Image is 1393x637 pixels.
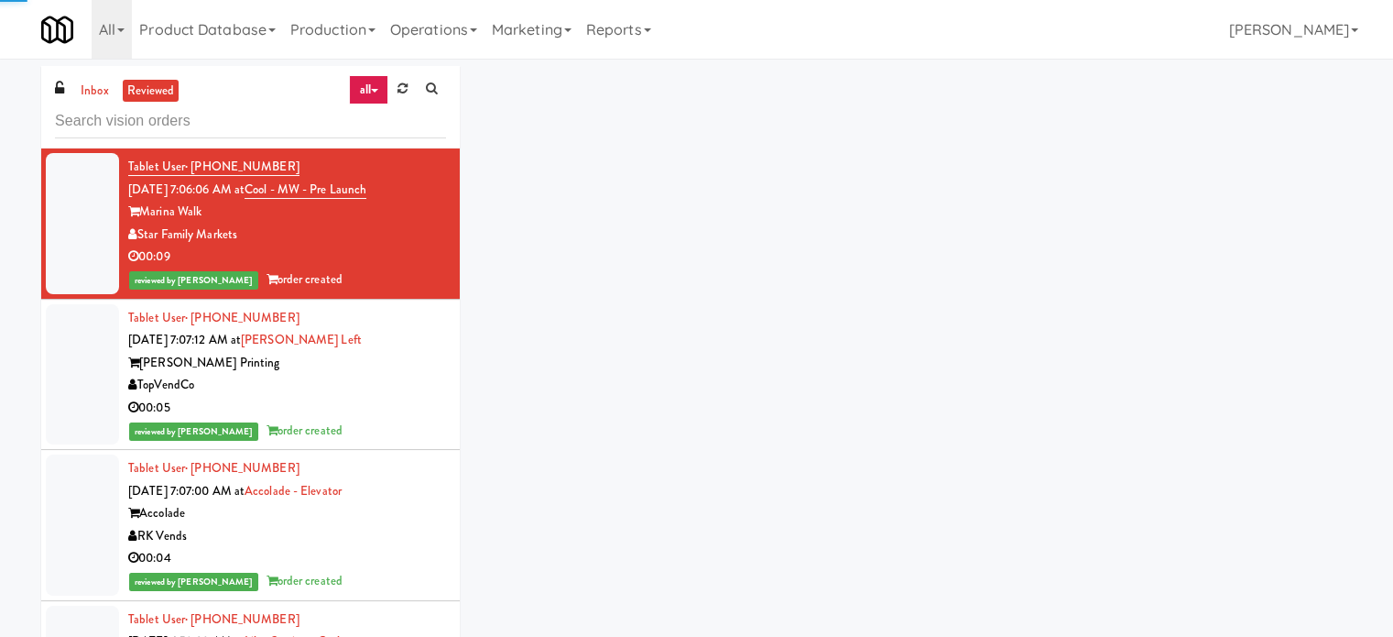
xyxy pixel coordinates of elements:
[129,423,258,441] span: reviewed by [PERSON_NAME]
[41,148,460,300] li: Tablet User· [PHONE_NUMBER][DATE] 7:06:06 AM atCool - MW - Pre LaunchMarina WalkStar Family Marke...
[185,158,299,175] span: · [PHONE_NUMBER]
[185,309,299,326] span: · [PHONE_NUMBER]
[55,104,446,138] input: Search vision orders
[128,181,245,198] span: [DATE] 7:06:06 AM at
[267,572,343,589] span: order created
[76,80,114,103] a: inbox
[128,224,446,247] div: Star Family Markets
[128,352,446,375] div: [PERSON_NAME] Printing
[128,482,245,500] span: [DATE] 7:07:00 AM at
[128,610,299,628] a: Tablet User· [PHONE_NUMBER]
[128,374,446,397] div: TopVendCo
[128,502,446,525] div: Accolade
[123,80,180,103] a: reviewed
[128,201,446,224] div: Marina Walk
[128,158,299,176] a: Tablet User· [PHONE_NUMBER]
[185,459,299,477] span: · [PHONE_NUMBER]
[129,573,258,591] span: reviewed by [PERSON_NAME]
[245,181,366,199] a: Cool - MW - Pre Launch
[128,459,299,477] a: Tablet User· [PHONE_NUMBER]
[185,610,299,628] span: · [PHONE_NUMBER]
[245,482,342,500] a: Accolade - Elevator
[129,271,258,290] span: reviewed by [PERSON_NAME]
[41,14,73,46] img: Micromart
[128,525,446,548] div: RK Vends
[267,270,343,288] span: order created
[41,300,460,451] li: Tablet User· [PHONE_NUMBER][DATE] 7:07:12 AM at[PERSON_NAME] Left[PERSON_NAME] PrintingTopVendCo0...
[128,331,241,348] span: [DATE] 7:07:12 AM at
[241,331,362,348] a: [PERSON_NAME] Left
[41,450,460,601] li: Tablet User· [PHONE_NUMBER][DATE] 7:07:00 AM atAccolade - ElevatorAccoladeRK Vends00:04reviewed b...
[128,309,299,326] a: Tablet User· [PHONE_NUMBER]
[349,75,387,104] a: all
[128,397,446,420] div: 00:05
[128,246,446,269] div: 00:09
[128,547,446,570] div: 00:04
[267,422,343,439] span: order created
